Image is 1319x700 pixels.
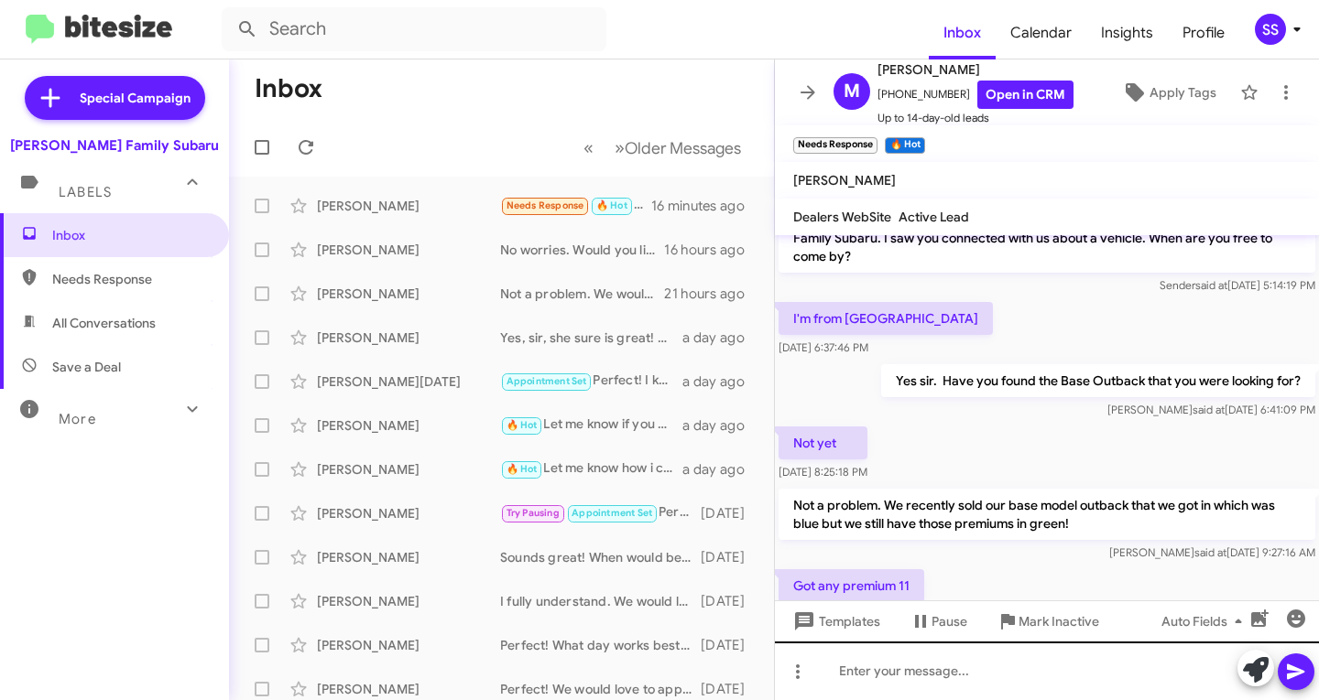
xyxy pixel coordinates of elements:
button: Next [604,129,752,167]
button: SS [1239,14,1299,45]
span: 🔥 Hot [596,199,627,211]
a: Open in CRM [977,81,1074,109]
p: Yes sir. Have you found the Base Outback that you were looking for? [881,364,1315,397]
div: I fully understand. We would love to assist you if you were local [500,592,701,610]
div: [PERSON_NAME] [317,416,500,435]
span: « [583,136,594,159]
div: Not a problem. We would love to assist you when you are ready to check them out again! [500,285,664,303]
div: [PERSON_NAME] [317,460,500,479]
div: [PERSON_NAME] [317,548,500,566]
span: Special Campaign [80,89,191,107]
span: [PERSON_NAME] [878,59,1074,81]
button: Templates [775,605,895,638]
span: [DATE] 8:25:18 PM [779,465,867,479]
div: [PERSON_NAME] [317,285,500,303]
span: [DATE] 6:37:46 PM [779,340,868,354]
div: [DATE] [701,548,759,566]
div: Sounds great! When would be a goodtime for you to come back in? Since I know we did not get to di... [500,548,701,566]
span: M [844,77,860,106]
span: Save a Deal [52,358,121,376]
div: 16 hours ago [664,241,759,259]
div: [PERSON_NAME] [317,680,500,698]
div: [PERSON_NAME] [317,197,500,215]
a: Calendar [996,6,1086,59]
button: Mark Inactive [982,605,1114,638]
span: said at [1195,278,1227,292]
span: said at [1194,545,1226,559]
p: Not yet [779,426,867,459]
small: 🔥 Hot [885,137,924,154]
a: Profile [1168,6,1239,59]
span: All Conversations [52,314,156,332]
small: Needs Response [793,137,878,154]
h1: Inbox [255,74,322,103]
div: [DATE] [701,504,759,522]
div: SS [1255,14,1286,45]
span: » [615,136,625,159]
span: Active Lead [899,209,969,225]
div: a day ago [682,416,759,435]
span: Dealers WebSite [793,209,891,225]
p: Got any premium 11 [779,569,924,602]
span: Sender [DATE] 5:14:19 PM [1160,278,1315,292]
div: 21 hours ago [664,285,759,303]
span: Appointment Set [572,507,652,519]
span: Older Messages [625,138,741,158]
div: Perfect! What day works best for you to come in so we can put a number on it. [500,636,701,654]
div: Perfect! I know the last time you were here you and your wife were looking at vehicles. When woul... [500,371,682,392]
input: Search [222,7,606,51]
a: Inbox [929,6,996,59]
div: [DATE] [701,680,759,698]
span: Labels [59,184,112,200]
a: Insights [1086,6,1168,59]
span: Needs Response [507,199,584,211]
div: [PERSON_NAME] [317,592,500,610]
div: Perfect! We would love to appraise your v ehicle in person and give you a great offer to buy or t... [500,680,701,698]
div: a day ago [682,372,759,391]
button: Previous [572,129,605,167]
span: 🔥 Hot [507,463,538,475]
span: 🔥 Hot [507,419,538,431]
span: Auto Fields [1161,605,1249,638]
div: No worries. Would you liketo stop in to check them out and have a information gathering day? [500,241,664,259]
span: More [59,411,96,427]
button: Auto Fields [1147,605,1264,638]
div: Let me know how i can asssit you! [500,458,682,479]
span: Needs Response [52,270,208,288]
div: Got any premium 11 [500,195,651,216]
span: Mark Inactive [1019,605,1099,638]
p: Hi [PERSON_NAME] this is [PERSON_NAME], Internet Director at [PERSON_NAME] Family Subaru. I saw y... [779,203,1315,273]
span: [PERSON_NAME] [793,172,896,188]
div: a day ago [682,460,759,479]
span: Appointment Set [507,375,587,387]
span: Inbox [52,226,208,244]
div: [PERSON_NAME] Family Subaru [10,136,219,155]
div: Let me know if you would liek to set up some time for us to appraise your vehicle. [500,415,682,436]
div: [PERSON_NAME][DATE] [317,372,500,391]
span: [PERSON_NAME] [DATE] 9:27:16 AM [1109,545,1315,559]
span: Try Pausing [507,507,560,519]
div: [PERSON_NAME] [317,328,500,347]
div: [DATE] [701,592,759,610]
div: a day ago [682,328,759,347]
span: [PERSON_NAME] [DATE] 6:41:09 PM [1107,403,1315,416]
span: said at [1193,403,1225,416]
span: Templates [790,605,880,638]
div: [PERSON_NAME] [317,636,500,654]
div: Yes, sir, she sure is great! Oh yes sir i was here when it was happening. We had our IT director ... [500,328,682,347]
div: [DATE] [701,636,759,654]
button: Apply Tags [1106,76,1231,109]
span: Apply Tags [1150,76,1216,109]
button: Pause [895,605,982,638]
div: 16 minutes ago [651,197,759,215]
div: [PERSON_NAME] [317,241,500,259]
p: I'm from [GEOGRAPHIC_DATA] [779,302,993,335]
nav: Page navigation example [573,129,752,167]
div: Perfect! [PERSON_NAME] is ready to assist you in getting into that New Outback! We have great dea... [500,502,701,523]
a: Special Campaign [25,76,205,120]
span: [PHONE_NUMBER] [878,81,1074,109]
